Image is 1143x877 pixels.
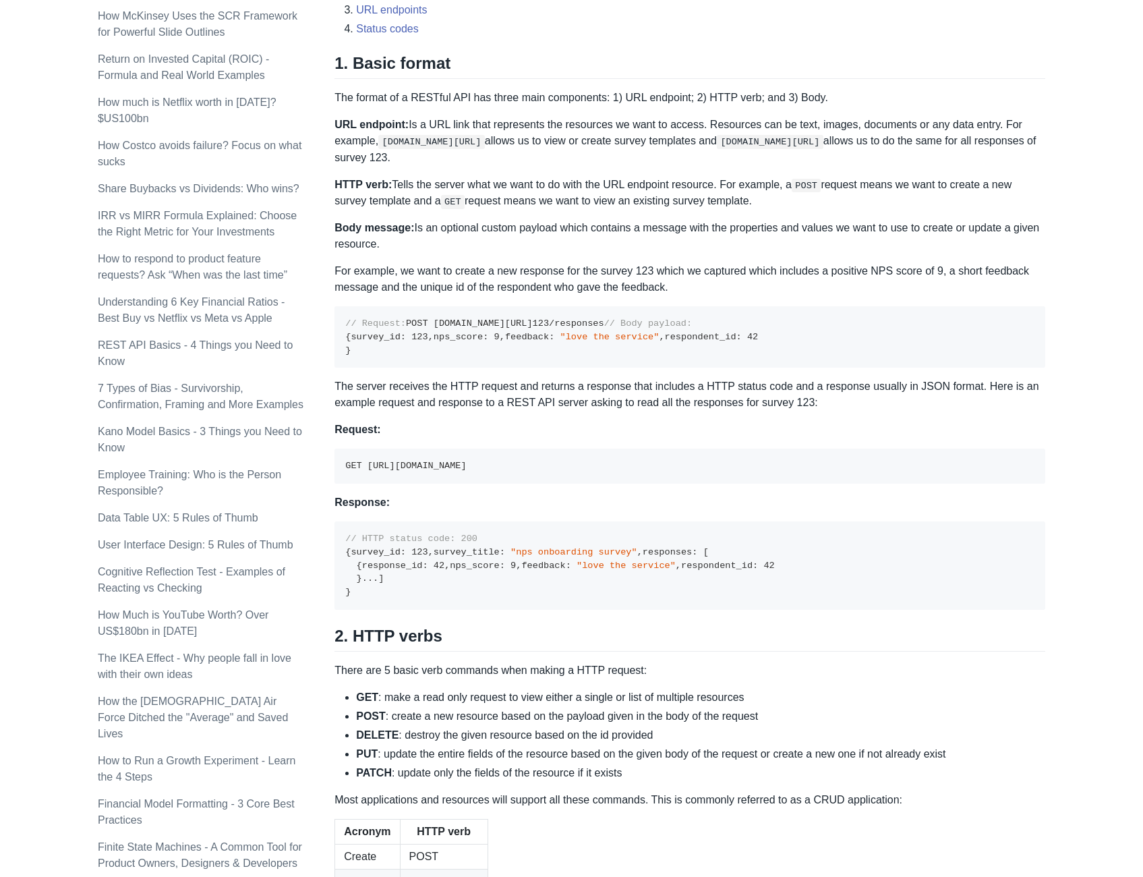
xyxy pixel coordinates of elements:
a: Return on Invested Capital (ROIC) - Formula and Real World Examples [98,53,269,81]
a: How to respond to product feature requests? Ask “When was the last time” [98,253,287,281]
span: 9 [494,332,500,342]
strong: Request: [334,424,380,435]
a: Status codes [356,23,419,34]
strong: Response: [334,497,390,508]
li: : update the entire fields of the resource based on the given body of the request or create a new... [356,746,1045,762]
span: 123 [411,547,428,557]
span: } [357,573,362,584]
span: "nps onboarding survey" [510,547,637,557]
li: : create a new resource based on the payload given in the body of the request [356,708,1045,725]
span: : [500,547,505,557]
span: : [566,561,571,571]
code: [DOMAIN_NAME][URL] [717,135,823,148]
span: : [500,561,505,571]
span: : [483,332,488,342]
span: 9 [510,561,516,571]
p: The format of a RESTful API has three main components: 1) URL endpoint; 2) HTTP verb; and 3) Body. [334,90,1045,106]
strong: URL endpoint: [334,119,409,130]
td: Create [335,844,400,869]
span: 123 [411,332,428,342]
p: There are 5 basic verb commands when making a HTTP request: [334,662,1045,679]
li: : update only the fields of the resource if it exists [356,765,1045,781]
span: : [401,332,406,342]
span: // Body payload: [604,318,693,329]
p: Tells the server what we want to do with the URL endpoint resource. For example, a request means ... [334,177,1045,210]
strong: PATCH [356,767,392,779]
span: : [422,561,428,571]
span: 42 [763,561,774,571]
span: , [659,332,664,342]
code: GET [441,195,465,208]
a: Financial Model Formatting - 3 Core Best Practices [98,798,295,826]
li: : make a read only request to view either a single or list of multiple resources [356,689,1045,706]
a: User Interface Design: 5 Rules of Thumb [98,539,293,550]
code: POST [DOMAIN_NAME][URL] /responses survey_id nps_score feedback respondent_id [345,318,758,355]
span: } [345,345,351,356]
span: "love the service" [560,332,660,342]
span: { [357,561,362,571]
a: How much is Netflix worth in [DATE]? $US100bn [98,96,276,124]
span: [ [703,547,709,557]
span: : [753,561,758,571]
span: : [736,332,742,342]
a: 7 Types of Bias - Survivorship, Confirmation, Framing and More Examples [98,383,303,410]
strong: PUT [356,748,378,760]
code: survey_id survey_title responses response_id nps_score feedback respondent_id ... [345,534,775,597]
strong: HTTP verb: [334,179,392,190]
strong: DELETE [356,729,399,741]
strong: GET [356,691,378,703]
span: { [345,332,351,342]
span: , [637,547,643,557]
a: How Much is YouTube Worth? Over US$180bn in [DATE] [98,609,268,637]
a: Finite State Machines - A Common Tool for Product Owners, Designers & Developers [98,841,302,869]
th: Acronym [335,819,400,844]
a: Employee Training: Who is the Person Responsible? [98,469,281,497]
a: Share Buybacks vs Dividends: Who wins? [98,183,299,194]
span: , [428,547,434,557]
span: , [676,561,681,571]
span: , [500,332,505,342]
span: // Request: [345,318,406,329]
h2: 1. Basic format [334,53,1045,79]
span: 42 [434,561,444,571]
code: POST [792,179,821,192]
span: , [516,561,521,571]
a: REST API Basics - 4 Things you Need to Know [98,339,293,367]
td: POST [400,844,488,869]
strong: POST [356,710,386,722]
span: : [549,332,554,342]
span: : [401,547,406,557]
a: How to Run a Growth Experiment - Learn the 4 Steps [98,755,295,783]
h2: 2. HTTP verbs [334,626,1045,652]
a: How McKinsey Uses the SCR Framework for Powerful Slide Outlines [98,10,297,38]
span: , [444,561,450,571]
a: Data Table UX: 5 Rules of Thumb [98,512,258,524]
th: HTTP verb [400,819,488,844]
p: Most applications and resources will support all these commands. This is commonly referred to as ... [334,792,1045,808]
p: For example, we want to create a new response for the survey 123 which we captured which includes... [334,263,1045,295]
span: { [345,547,351,557]
p: Is an optional custom payload which contains a message with the properties and values we want to ... [334,220,1045,252]
a: The IKEA Effect - Why people fall in love with their own ideas [98,652,291,680]
a: Cognitive Reflection Test - Examples of Reacting vs Checking [98,566,285,594]
a: How Costco avoids failure? Focus on what sucks [98,140,301,167]
span: , [428,332,434,342]
li: : destroy the given resource based on the id provided [356,727,1045,743]
span: // HTTP status code: 200 [345,534,477,544]
span: 42 [747,332,758,342]
a: Understanding 6 Key Financial Ratios - Best Buy vs Netflix vs Meta vs Apple [98,296,285,324]
span: ] [378,573,384,584]
code: [DOMAIN_NAME][URL] [378,135,485,148]
code: GET [URL][DOMAIN_NAME] [345,461,466,471]
a: IRR vs MIRR Formula Explained: Choose the Right Metric for Your Investments [98,210,297,237]
a: Kano Model Basics - 3 Things you Need to Know [98,426,302,453]
a: URL endpoints [356,4,427,16]
a: How the [DEMOGRAPHIC_DATA] Air Force Ditched the "Average" and Saved Lives [98,696,288,739]
p: Is a URL link that represents the resources we want to access. Resources can be text, images, doc... [334,117,1045,165]
strong: Body message: [334,222,414,233]
span: 123 [533,318,549,329]
span: "love the service" [577,561,676,571]
p: The server receives the HTTP request and returns a response that includes a HTTP status code and ... [334,378,1045,411]
span: : [692,547,697,557]
span: } [345,587,351,597]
